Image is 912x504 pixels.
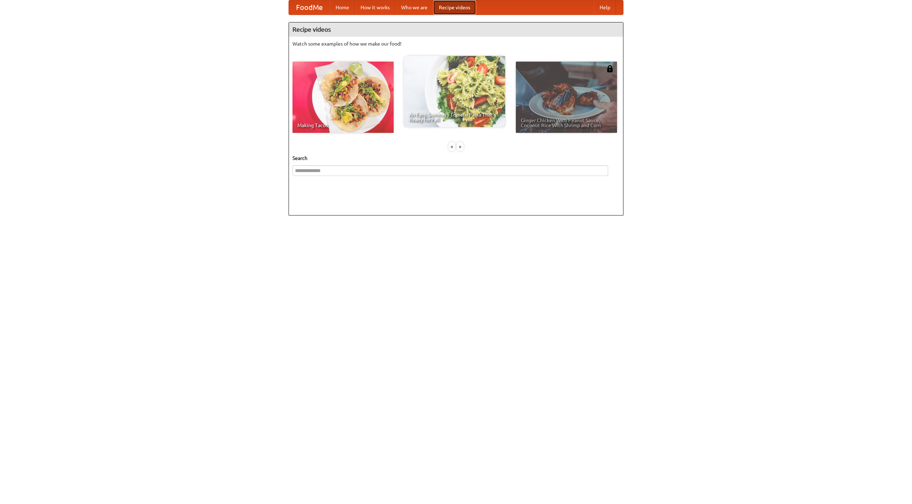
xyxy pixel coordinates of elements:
h4: Recipe videos [289,22,623,37]
a: FoodMe [289,0,330,15]
a: Recipe videos [433,0,476,15]
a: Help [594,0,616,15]
a: Home [330,0,355,15]
a: How it works [355,0,395,15]
span: An Easy, Summery Tomato Pasta That's Ready for Fall [409,112,500,122]
a: An Easy, Summery Tomato Pasta That's Ready for Fall [404,56,505,127]
p: Watch some examples of how we make our food! [292,40,620,47]
div: « [449,142,455,151]
div: » [457,142,463,151]
a: Making Tacos [292,62,394,133]
h5: Search [292,155,620,162]
a: Who we are [395,0,433,15]
span: Making Tacos [297,123,389,128]
img: 483408.png [606,65,613,72]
